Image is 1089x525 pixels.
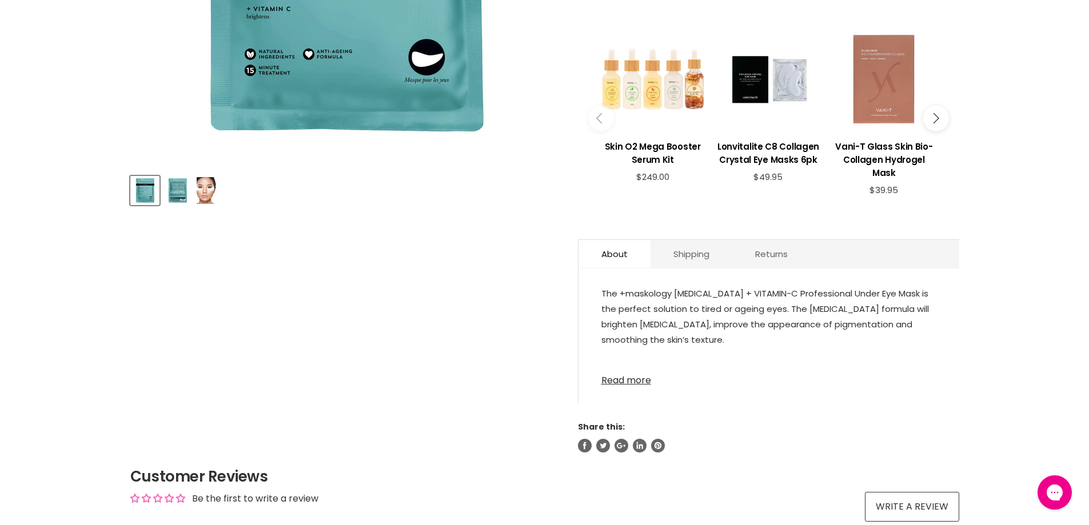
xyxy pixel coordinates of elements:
[579,240,651,268] a: About
[832,140,936,179] h3: Vani-T Glass Skin Bio-Collagen Hydrogel Mask
[601,365,936,380] li: Brightening
[578,422,959,452] aside: Share this:
[651,240,732,268] a: Shipping
[869,184,898,196] span: $39.95
[601,131,705,172] a: View product:Skin O2 Mega Booster Serum Kit
[601,368,936,386] a: Read more
[753,171,783,183] span: $49.95
[716,140,820,166] h3: Lonvitalite C8 Collagen Crystal Eye Masks 6pk
[578,421,625,432] span: Share this:
[197,177,224,204] img: +Maskology Retinol + Vitamin C Under Eye Mask
[1032,471,1078,514] iframe: Gorgias live chat messenger
[865,492,959,522] a: Write a review
[716,131,820,172] a: View product:Lonvitalite C8 Collagen Crystal Eye Masks 6pk
[131,177,158,204] img: +Maskology Retinol + Vitamin C Under Eye Mask
[196,176,225,205] button: +Maskology Retinol + Vitamin C Under Eye Mask
[192,492,318,505] div: Be the first to write a review
[601,287,929,346] span: The +maskology [MEDICAL_DATA] + VITAMIN-C Professional Under Eye Mask is the perfect solution to ...
[601,140,705,166] h3: Skin O2 Mega Booster Serum Kit
[636,171,669,183] span: $249.00
[732,240,811,268] a: Returns
[130,466,959,487] h2: Customer Reviews
[164,177,191,204] img: +Maskology Retinol + Vitamin C Under Eye Mask
[163,176,192,205] button: +Maskology Retinol + Vitamin C Under Eye Mask
[129,173,559,205] div: Product thumbnails
[130,176,159,205] button: +Maskology Retinol + Vitamin C Under Eye Mask
[832,131,936,185] a: View product:Vani-T Glass Skin Bio-Collagen Hydrogel Mask
[130,492,185,505] div: Average rating is 0.00 stars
